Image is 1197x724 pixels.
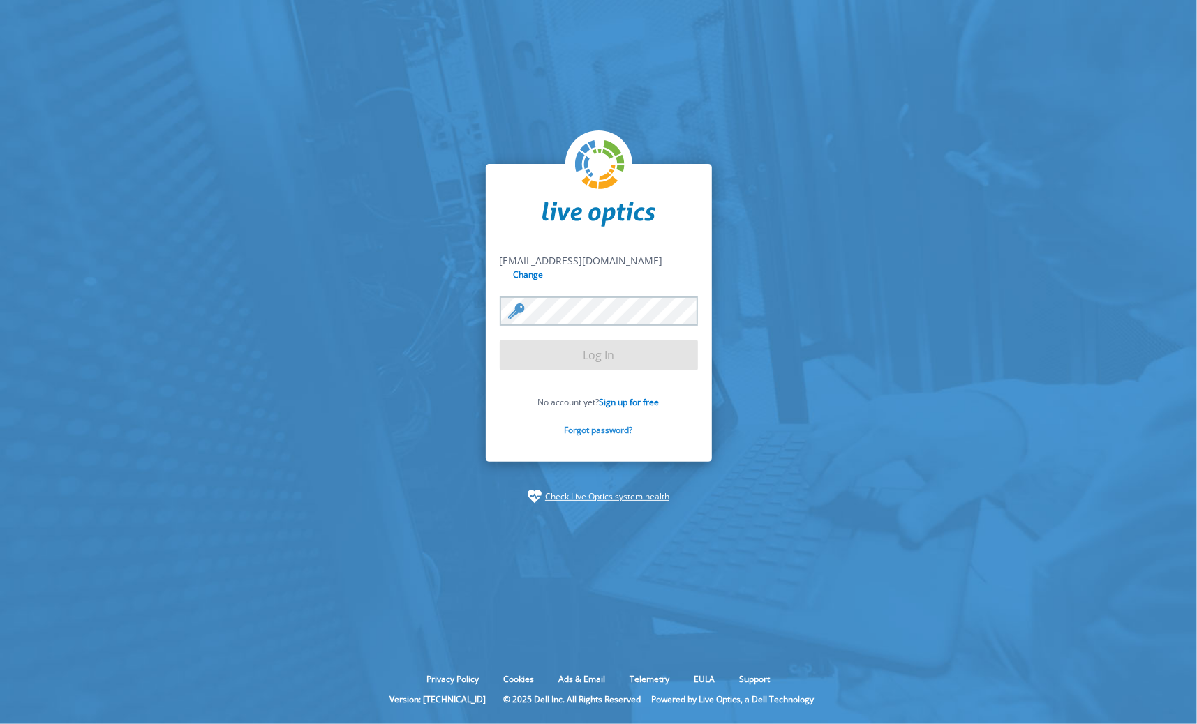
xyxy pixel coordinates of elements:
li: © 2025 Dell Inc. All Rights Reserved [497,693,648,705]
a: EULA [684,673,726,685]
li: Version: [TECHNICAL_ID] [383,693,493,705]
p: No account yet? [500,396,698,408]
a: Ads & Email [549,673,616,685]
li: Powered by Live Optics, a Dell Technology [652,693,815,705]
span: [EMAIL_ADDRESS][DOMAIN_NAME] [500,254,663,267]
img: liveoptics-word.svg [542,202,655,227]
img: status-check-icon.svg [528,490,542,504]
a: Support [729,673,781,685]
a: Forgot password? [565,424,633,436]
a: Privacy Policy [417,673,490,685]
input: Change [511,268,548,281]
a: Sign up for free [600,396,660,408]
a: Telemetry [620,673,681,685]
a: Check Live Optics system health [545,490,669,504]
a: Cookies [493,673,545,685]
img: liveoptics-logo.svg [575,140,625,190]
